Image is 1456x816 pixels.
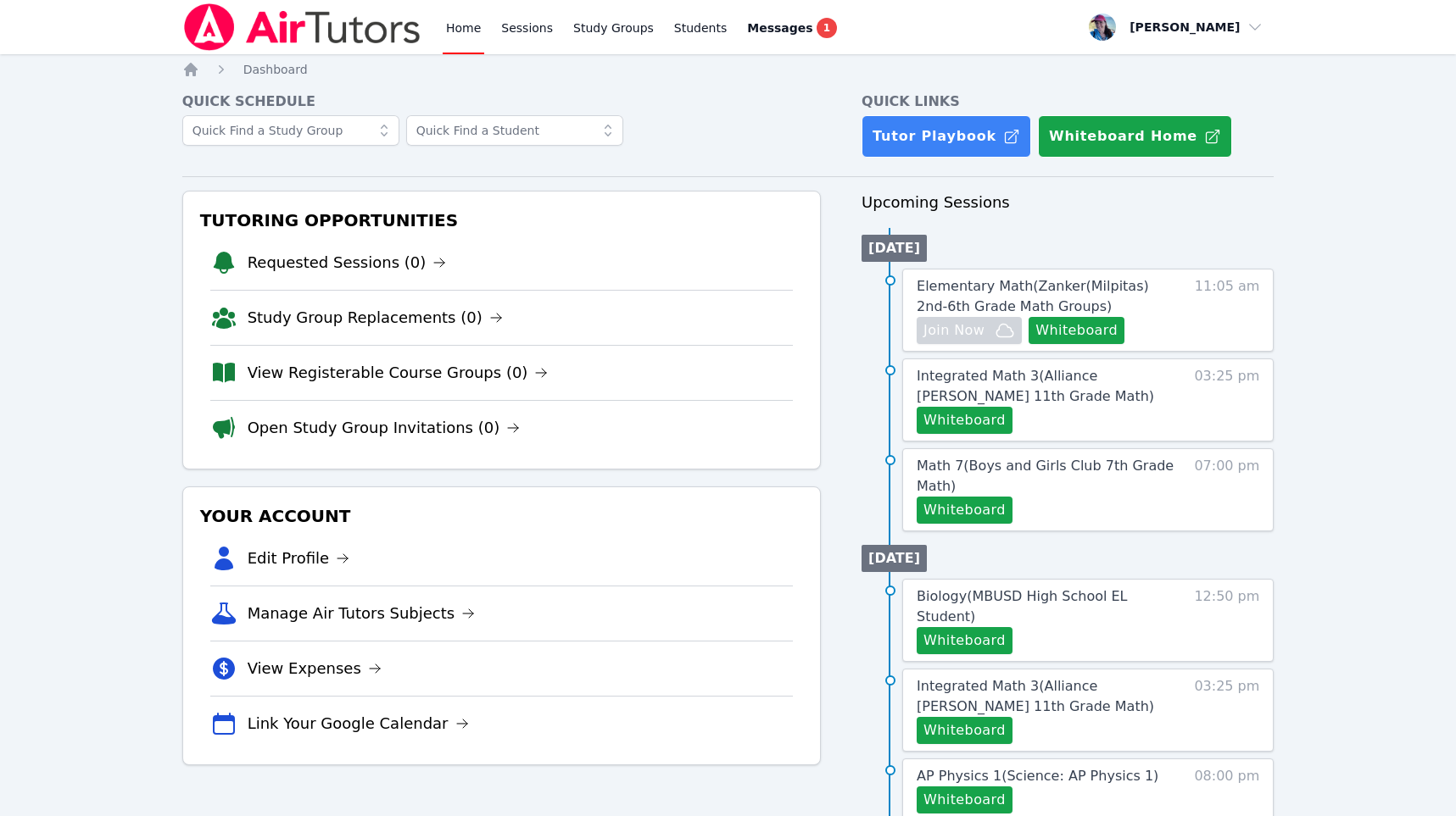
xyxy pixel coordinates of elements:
a: Manage Air Tutors Subjects [248,602,476,625]
button: Whiteboard [1029,317,1124,344]
li: [DATE] [862,545,927,572]
a: AP Physics 1(Science: AP Physics 1) [917,766,1158,786]
li: [DATE] [862,235,927,262]
span: Math 7 ( Boys and Girls Club 7th Grade Math ) [917,458,1174,494]
input: Quick Find a Study Group [182,115,399,146]
a: Tutor Playbook [862,115,1031,158]
span: 08:00 pm [1194,766,1259,813]
h3: Upcoming Sessions [862,191,1274,214]
button: Whiteboard [917,717,1013,744]
span: Elementary Math ( Zanker(Milpitas) 2nd-6th Grade Math Groups ) [917,278,1149,314]
img: Air Tutors [182,3,422,51]
span: Messages [747,19,812,36]
button: Join Now [917,317,1022,344]
span: 03:25 pm [1194,366,1259,434]
button: Whiteboard [917,497,1013,524]
h4: Quick Links [862,92,1274,112]
nav: Breadcrumb [182,61,1275,78]
a: Study Group Replacements (0) [248,306,503,330]
span: 03:25 pm [1194,676,1259,744]
h3: Your Account [197,501,806,531]
a: Elementary Math(Zanker(Milpitas) 2nd-6th Grade Math Groups) [917,276,1174,317]
h3: Tutoring Opportunities [197,205,806,236]
span: 1 [817,18,837,38]
button: Whiteboard [917,627,1013,654]
a: View Registerable Course Groups (0) [248,361,549,385]
span: Integrated Math 3 ( Alliance [PERSON_NAME] 11th Grade Math ) [917,678,1154,714]
span: Integrated Math 3 ( Alliance [PERSON_NAME] 11th Grade Math ) [917,368,1154,404]
a: Integrated Math 3(Alliance [PERSON_NAME] 11th Grade Math) [917,676,1174,717]
h4: Quick Schedule [182,92,821,112]
button: Whiteboard Home [1038,115,1232,158]
input: Quick Find a Student [406,115,623,146]
span: AP Physics 1 ( Science: AP Physics 1 ) [917,768,1158,784]
span: Join Now [923,320,985,341]
a: Math 7(Boys and Girls Club 7th Grade Math) [917,456,1174,497]
span: Dashboard [243,63,308,76]
a: Open Study Group Invitations (0) [248,416,521,440]
a: Integrated Math 3(Alliance [PERSON_NAME] 11th Grade Math) [917,366,1174,407]
span: Biology ( MBUSD High School EL Student ) [917,588,1127,624]
a: Dashboard [243,61,308,78]
span: 12:50 pm [1194,586,1259,654]
button: Whiteboard [917,407,1013,434]
a: Requested Sessions (0) [248,251,447,275]
span: 07:00 pm [1194,456,1259,524]
button: Whiteboard [917,786,1013,813]
span: 11:05 am [1195,276,1260,344]
a: View Expenses [248,657,382,680]
a: Edit Profile [248,547,350,570]
a: Link Your Google Calendar [248,712,469,736]
a: Biology(MBUSD High School EL Student) [917,586,1174,627]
